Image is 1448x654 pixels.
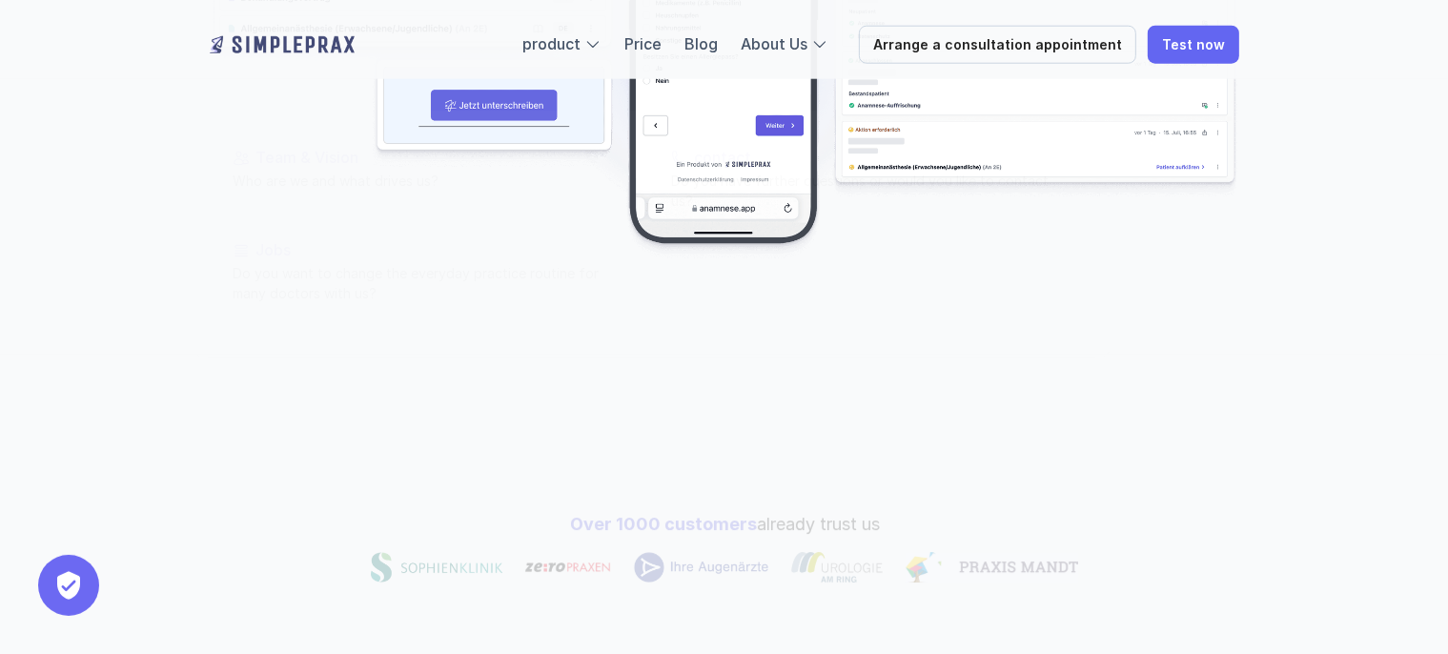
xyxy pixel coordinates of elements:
[1148,26,1239,64] a: Test now
[859,26,1136,64] a: Arrange a consultation appointment
[8,28,297,174] iframe: profile
[522,34,581,53] font: product
[1162,35,1225,51] font: Test now
[873,35,1122,51] font: Arrange a consultation appointment
[569,514,756,534] font: Over 1000 customers
[684,34,718,53] a: Blog
[741,34,807,53] font: About Us
[756,514,879,534] font: already trust us
[624,34,662,53] a: Price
